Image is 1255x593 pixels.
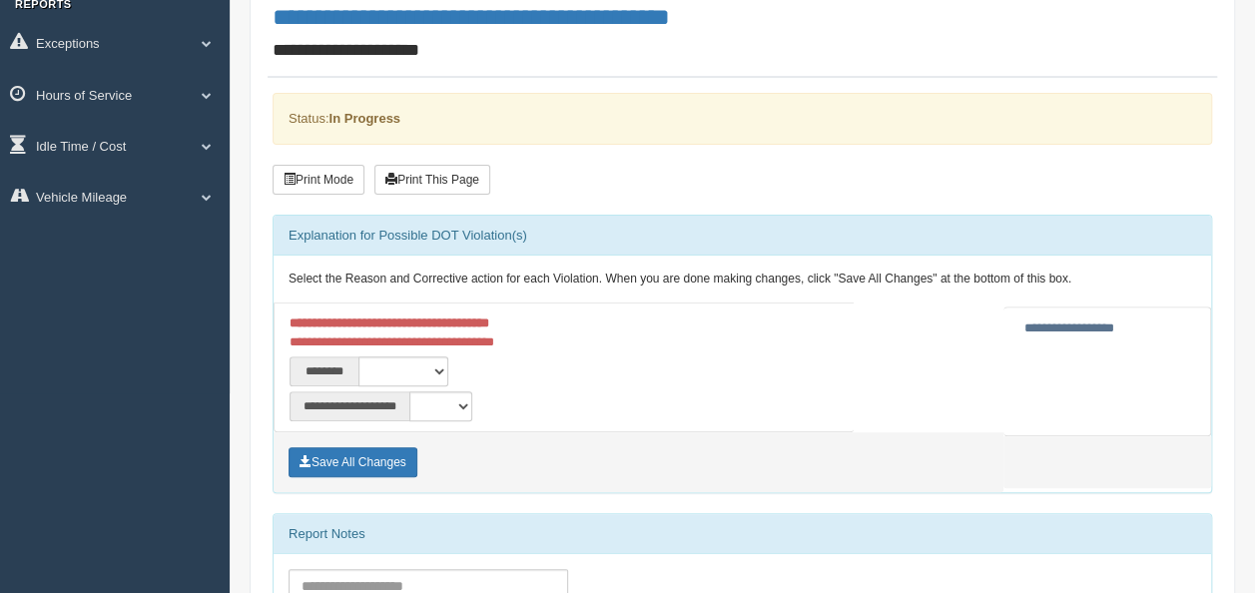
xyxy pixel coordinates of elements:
button: Print Mode [273,165,364,195]
div: Explanation for Possible DOT Violation(s) [274,216,1211,256]
button: Print This Page [374,165,490,195]
div: Status: [273,93,1212,144]
div: Select the Reason and Corrective action for each Violation. When you are done making changes, cli... [274,256,1211,303]
button: Save [289,447,417,477]
strong: In Progress [328,111,400,126]
div: Report Notes [274,514,1211,554]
